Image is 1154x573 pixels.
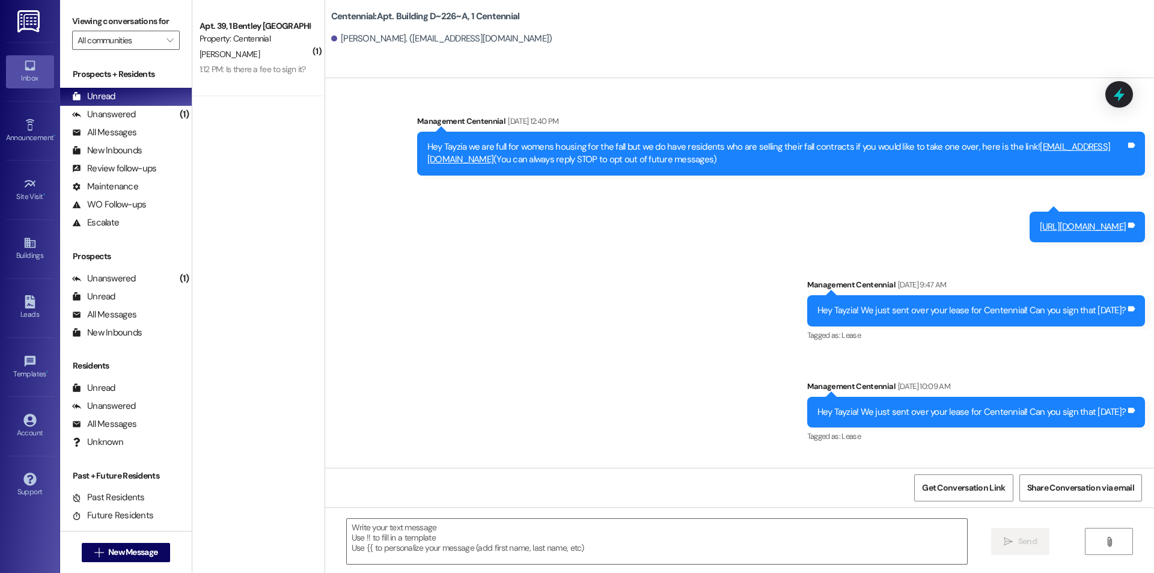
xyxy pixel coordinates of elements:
[72,180,138,193] div: Maintenance
[1040,221,1126,233] a: [URL][DOMAIN_NAME]
[914,474,1013,501] button: Get Conversation Link
[6,292,54,324] a: Leads
[1018,535,1037,548] span: Send
[72,162,156,175] div: Review follow-ups
[1105,537,1114,547] i: 
[60,360,192,372] div: Residents
[60,470,192,482] div: Past + Future Residents
[200,49,260,60] span: [PERSON_NAME]
[6,174,54,206] a: Site Visit •
[108,546,157,559] span: New Message
[922,482,1005,494] span: Get Conversation Link
[17,10,42,32] img: ResiDesk Logo
[177,105,192,124] div: (1)
[72,144,142,157] div: New Inbounds
[72,108,136,121] div: Unanswered
[1004,537,1013,547] i: 
[53,132,55,140] span: •
[6,351,54,384] a: Templates •
[841,431,861,441] span: Lease
[6,410,54,443] a: Account
[6,55,54,88] a: Inbox
[72,12,180,31] label: Viewing conversations for
[72,126,136,139] div: All Messages
[6,233,54,265] a: Buildings
[817,304,1126,317] div: Hey Tayzia! We just sent over your lease for Centennial! Can you sign that [DATE]?
[427,141,1126,167] div: Hey Tayzia we are full for womens housing for the fall but we do have residents who are selling t...
[331,32,552,45] div: [PERSON_NAME]. ([EMAIL_ADDRESS][DOMAIN_NAME])
[46,368,48,376] span: •
[991,528,1049,555] button: Send
[72,509,153,522] div: Future Residents
[817,406,1126,418] div: Hey Tayzia! We just sent over your lease for Centennial! Can you sign that [DATE]?
[60,68,192,81] div: Prospects + Residents
[427,141,1110,165] a: [EMAIL_ADDRESS][DOMAIN_NAME]
[200,32,311,45] div: Property: Centennial
[72,308,136,321] div: All Messages
[841,330,861,340] span: Lease
[166,35,173,45] i: 
[82,543,171,562] button: New Message
[94,548,103,557] i: 
[78,31,160,50] input: All communities
[60,250,192,263] div: Prospects
[177,269,192,288] div: (1)
[72,272,136,285] div: Unanswered
[1019,474,1142,501] button: Share Conversation via email
[43,191,45,199] span: •
[505,115,558,127] div: [DATE] 12:40 PM
[200,20,311,32] div: Apt. 39, 1 Bentley [GEOGRAPHIC_DATA]
[6,469,54,501] a: Support
[72,216,119,229] div: Escalate
[807,278,1146,295] div: Management Centennial
[72,418,136,431] div: All Messages
[331,10,520,23] b: Centennial: Apt. Building D~226~A, 1 Centennial
[807,380,1146,397] div: Management Centennial
[72,198,146,211] div: WO Follow-ups
[417,115,1145,132] div: Management Centennial
[72,326,142,339] div: New Inbounds
[72,436,123,449] div: Unknown
[72,382,115,394] div: Unread
[72,400,136,412] div: Unanswered
[895,380,950,393] div: [DATE] 10:09 AM
[807,326,1146,344] div: Tagged as:
[1027,482,1134,494] span: Share Conversation via email
[807,427,1146,445] div: Tagged as:
[895,278,947,291] div: [DATE] 9:47 AM
[72,290,115,303] div: Unread
[200,64,306,75] div: 1:12 PM: Is there a fee to sign it?
[72,491,145,504] div: Past Residents
[72,90,115,103] div: Unread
